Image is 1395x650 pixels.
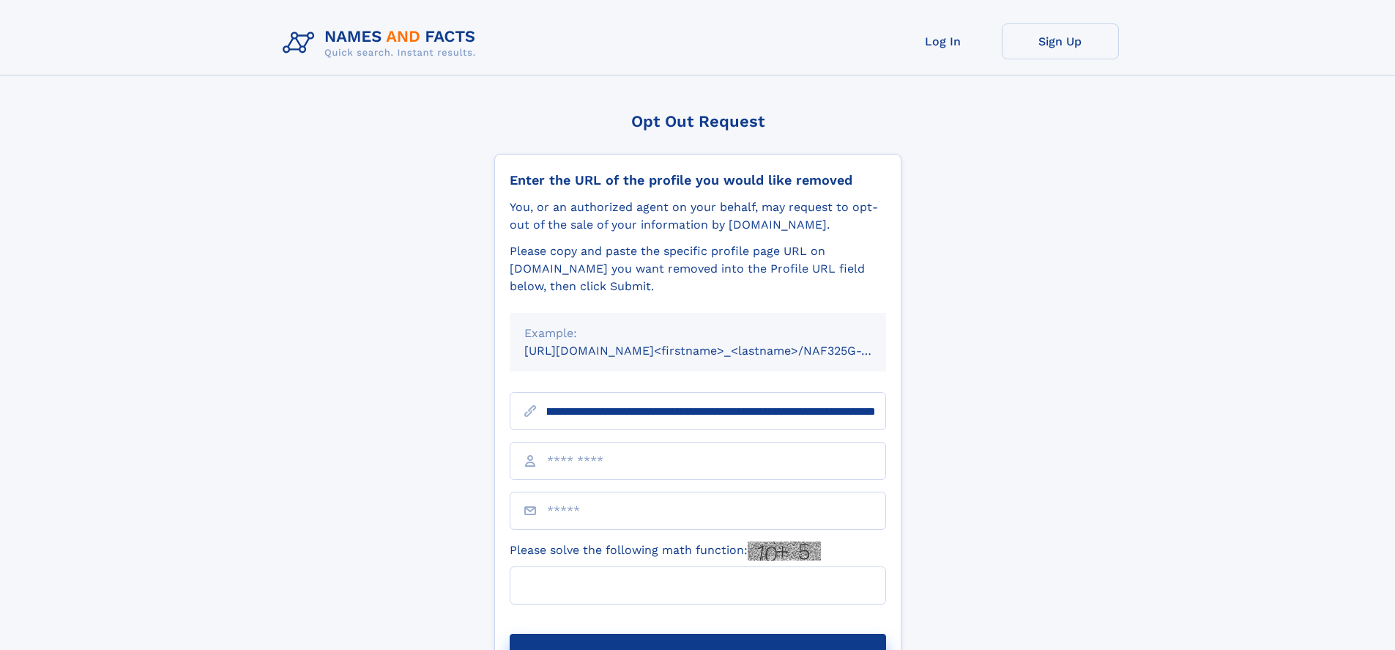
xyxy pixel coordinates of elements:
[1002,23,1119,59] a: Sign Up
[524,344,914,358] small: [URL][DOMAIN_NAME]<firstname>_<lastname>/NAF325G-xxxxxxxx
[494,112,901,130] div: Opt Out Request
[277,23,488,63] img: Logo Names and Facts
[510,199,886,234] div: You, or an authorized agent on your behalf, may request to opt-out of the sale of your informatio...
[885,23,1002,59] a: Log In
[524,325,871,342] div: Example:
[510,172,886,188] div: Enter the URL of the profile you would like removed
[510,243,886,295] div: Please copy and paste the specific profile page URL on [DOMAIN_NAME] you want removed into the Pr...
[510,542,821,561] label: Please solve the following math function:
